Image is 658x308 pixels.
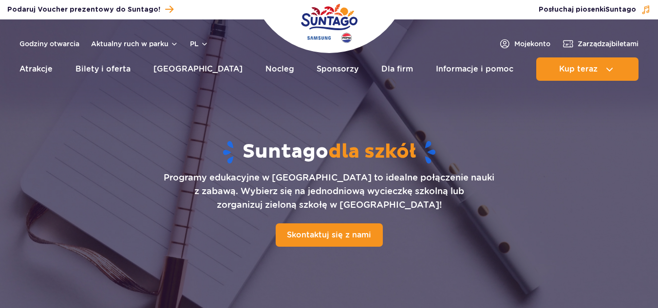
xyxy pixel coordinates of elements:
[539,5,636,15] span: Posłuchaj piosenki
[539,5,651,15] button: Posłuchaj piosenkiSuntago
[559,65,598,73] span: Kup teraz
[19,39,79,49] a: Godziny otwarcia
[7,3,173,16] a: Podaruj Voucher prezentowy do Suntago!
[578,39,639,49] span: Zarządzaj biletami
[75,57,131,81] a: Bilety i oferta
[287,230,371,239] span: Skontaktuj się z nami
[164,171,494,212] p: Programy edukacyjne w [GEOGRAPHIC_DATA] to idealne połączenie nauki z zabawą. Wybierz się na jedn...
[328,140,416,164] span: dla szkół
[499,38,550,50] a: Mojekonto
[91,40,178,48] button: Aktualny ruch w parku
[436,57,513,81] a: Informacje i pomoc
[7,5,160,15] span: Podaruj Voucher prezentowy do Suntago!
[536,57,639,81] button: Kup teraz
[562,38,639,50] a: Zarządzajbiletami
[153,57,243,81] a: [GEOGRAPHIC_DATA]
[276,223,383,247] a: Skontaktuj się z nami
[265,57,294,81] a: Nocleg
[605,6,636,13] span: Suntago
[317,57,358,81] a: Sponsorzy
[19,57,53,81] a: Atrakcje
[16,140,642,165] h1: Suntago
[514,39,550,49] span: Moje konto
[381,57,413,81] a: Dla firm
[190,39,208,49] button: pl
